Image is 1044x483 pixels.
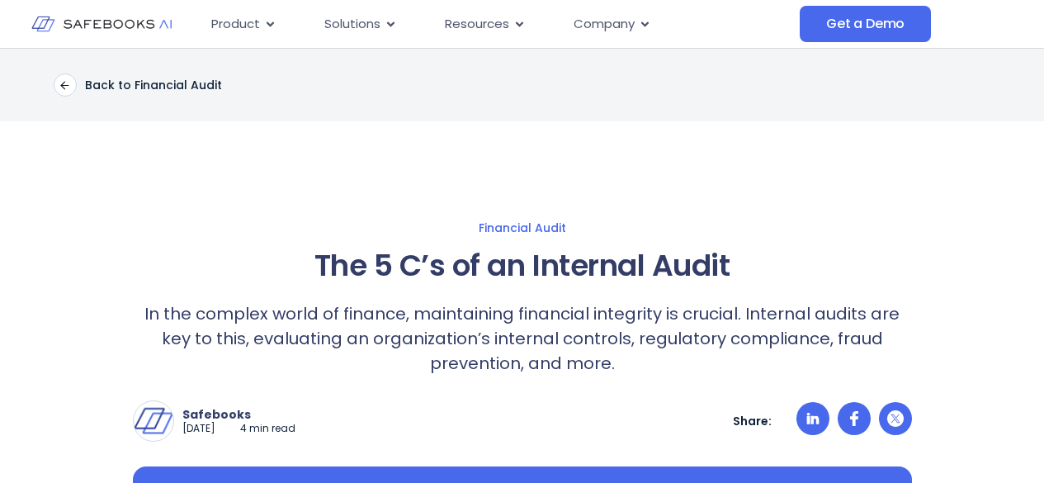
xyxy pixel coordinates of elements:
p: Share: [733,414,772,429]
div: Menu Toggle [198,8,800,40]
p: [DATE] [182,422,215,436]
a: Financial Audit [17,220,1027,235]
span: Get a Demo [826,16,905,32]
p: Safebooks [182,407,295,422]
span: Product [211,15,260,34]
span: Solutions [324,15,380,34]
p: 4 min read [240,422,295,436]
h1: The 5 C’s of an Internal Audit [133,244,912,288]
img: Safebooks [134,401,173,441]
a: Back to Financial Audit [54,73,222,97]
span: Resources [445,15,509,34]
a: Get a Demo [800,6,931,42]
p: In the complex world of finance, maintaining financial integrity is crucial. Internal audits are ... [133,301,912,376]
p: Back to Financial Audit [85,78,222,92]
span: Company [574,15,635,34]
nav: Menu [198,8,800,40]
